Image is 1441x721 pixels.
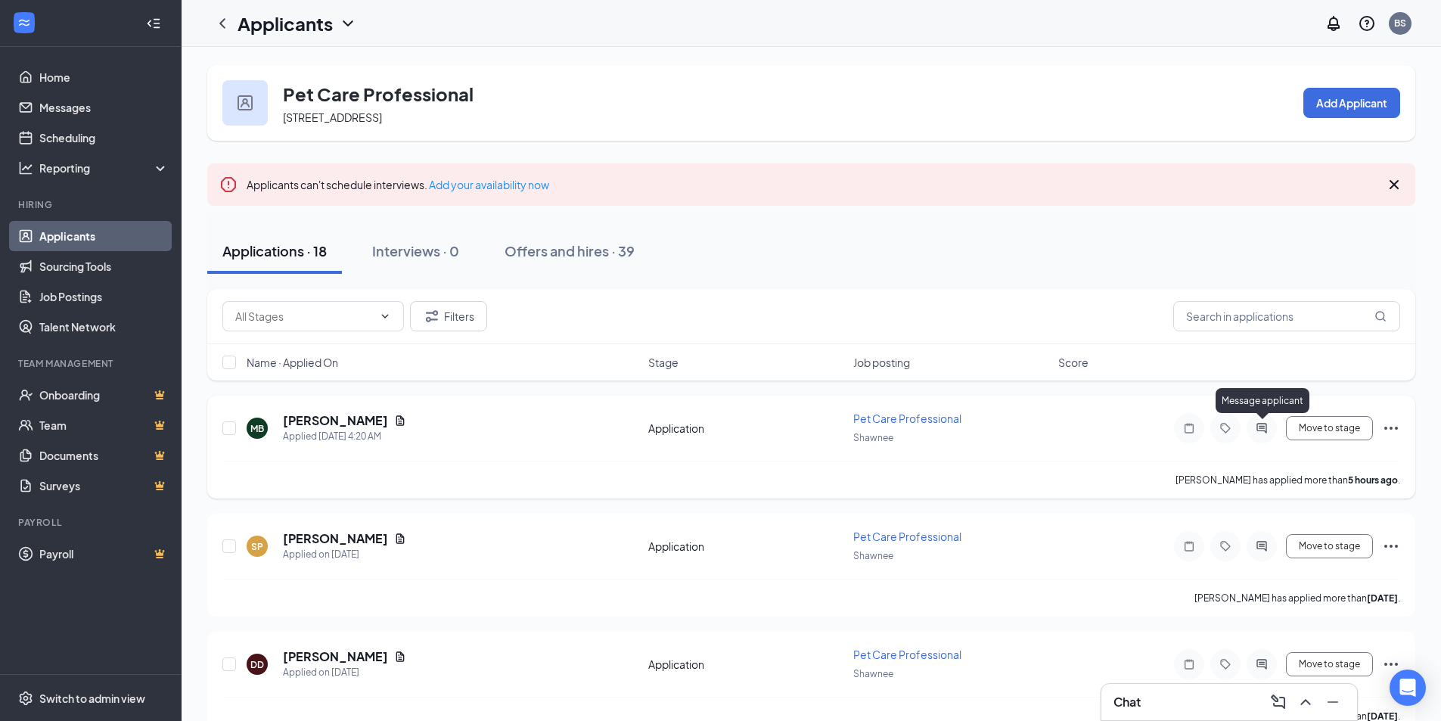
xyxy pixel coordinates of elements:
[339,14,357,33] svg: ChevronDown
[39,312,169,342] a: Talent Network
[18,516,166,529] div: Payroll
[39,160,169,176] div: Reporting
[1113,694,1141,710] h3: Chat
[423,307,441,325] svg: Filter
[39,691,145,706] div: Switch to admin view
[1058,355,1089,370] span: Score
[39,221,169,251] a: Applicants
[853,432,893,443] span: Shawnee
[283,81,474,107] h3: Pet Care Professional
[853,530,961,543] span: Pet Care Professional
[222,241,327,260] div: Applications · 18
[394,651,406,663] svg: Document
[39,380,169,410] a: OnboardingCrown
[1266,690,1290,714] button: ComposeMessage
[1269,693,1287,711] svg: ComposeMessage
[1286,416,1373,440] button: Move to stage
[39,62,169,92] a: Home
[283,530,388,547] h5: [PERSON_NAME]
[283,547,406,562] div: Applied on [DATE]
[1216,658,1234,670] svg: Tag
[247,178,549,191] span: Applicants can't schedule interviews.
[648,355,679,370] span: Stage
[18,160,33,176] svg: Analysis
[1382,655,1400,673] svg: Ellipses
[853,648,961,661] span: Pet Care Professional
[1175,474,1400,486] p: [PERSON_NAME] has applied more than .
[1348,474,1398,486] b: 5 hours ago
[251,540,263,553] div: SP
[39,251,169,281] a: Sourcing Tools
[1180,540,1198,552] svg: Note
[1173,301,1400,331] input: Search in applications
[18,198,166,211] div: Hiring
[410,301,487,331] button: Filter Filters
[853,668,893,679] span: Shawnee
[429,178,549,191] a: Add your availability now
[39,281,169,312] a: Job Postings
[39,410,169,440] a: TeamCrown
[648,657,844,672] div: Application
[372,241,459,260] div: Interviews · 0
[17,15,32,30] svg: WorkstreamLogo
[648,539,844,554] div: Application
[1194,592,1400,604] p: [PERSON_NAME] has applied more than .
[18,357,166,370] div: Team Management
[283,648,388,665] h5: [PERSON_NAME]
[18,691,33,706] svg: Settings
[1286,652,1373,676] button: Move to stage
[283,665,406,680] div: Applied on [DATE]
[250,422,264,435] div: MB
[1216,540,1234,552] svg: Tag
[1382,537,1400,555] svg: Ellipses
[394,415,406,427] svg: Document
[39,539,169,569] a: PayrollCrown
[238,11,333,36] h1: Applicants
[146,16,161,31] svg: Collapse
[39,92,169,123] a: Messages
[1180,422,1198,434] svg: Note
[505,241,635,260] div: Offers and hires · 39
[39,471,169,501] a: SurveysCrown
[238,95,253,110] img: user icon
[1385,176,1403,194] svg: Cross
[1293,690,1318,714] button: ChevronUp
[283,412,388,429] h5: [PERSON_NAME]
[1374,310,1387,322] svg: MagnifyingGlass
[1394,17,1406,30] div: BS
[1358,14,1376,33] svg: QuestionInfo
[1324,693,1342,711] svg: Minimize
[235,308,373,325] input: All Stages
[39,440,169,471] a: DocumentsCrown
[247,355,338,370] span: Name · Applied On
[853,412,961,425] span: Pet Care Professional
[1382,419,1400,437] svg: Ellipses
[394,533,406,545] svg: Document
[1297,693,1315,711] svg: ChevronUp
[1390,670,1426,706] div: Open Intercom Messenger
[1321,690,1345,714] button: Minimize
[1216,422,1234,434] svg: Tag
[1367,592,1398,604] b: [DATE]
[379,310,391,322] svg: ChevronDown
[283,110,382,124] span: [STREET_ADDRESS]
[853,550,893,561] span: Shawnee
[648,421,844,436] div: Application
[39,123,169,153] a: Scheduling
[1303,88,1400,118] button: Add Applicant
[1253,540,1271,552] svg: ActiveChat
[250,658,264,671] div: DD
[1253,422,1271,434] svg: ActiveChat
[219,176,238,194] svg: Error
[1253,658,1271,670] svg: ActiveChat
[1216,388,1309,413] div: Message applicant
[283,429,406,444] div: Applied [DATE] 4:20 AM
[1286,534,1373,558] button: Move to stage
[213,14,231,33] svg: ChevronLeft
[853,355,910,370] span: Job posting
[1180,658,1198,670] svg: Note
[1325,14,1343,33] svg: Notifications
